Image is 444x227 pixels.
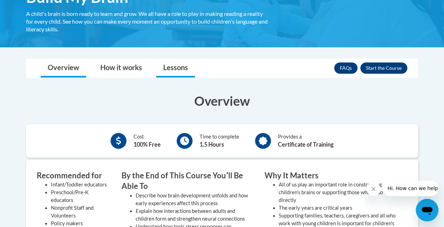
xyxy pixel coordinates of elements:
a: Overview [41,59,86,78]
a: Lessons [156,59,195,78]
li: Nonprofit Staff and Volunteers [51,204,111,220]
span: Hi. How can we help? [4,5,57,11]
li: Preschool/Pre-K educators [51,189,111,204]
div: Cost [134,133,161,149]
a: FAQs [334,62,357,74]
h3: Overview [26,92,418,110]
h3: Recommended for [37,170,111,181]
li: Describe how brain development unfolds and how early experiences affect this process [136,192,254,207]
li: All of us play an important role in constructing children's brains or supporting those who do so ... [279,181,397,204]
div: A child's brain is born ready to learn and grow. We all have a role to play in making reading a r... [26,10,270,33]
iframe: Close message [366,182,380,196]
b: 1.5 Hours [200,141,224,148]
div: Provides a [278,133,333,149]
iframe: Message from company [383,180,438,196]
h3: Why It Matters [265,170,397,181]
li: The early years are critical years [279,204,397,212]
li: Explain how interactions between adults and children form and strengthen neural connections [136,207,254,223]
button: Enroll [360,62,407,74]
b: Certificate of Training [278,141,333,148]
div: Time to complete [200,133,239,149]
iframe: Button to launch messaging window [416,199,438,221]
li: Infant/Toddler educators [51,181,111,189]
h3: By the End of This Course Youʹll Be Able To [122,170,254,192]
b: 100% Free [134,141,161,148]
a: How it works [93,59,149,78]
